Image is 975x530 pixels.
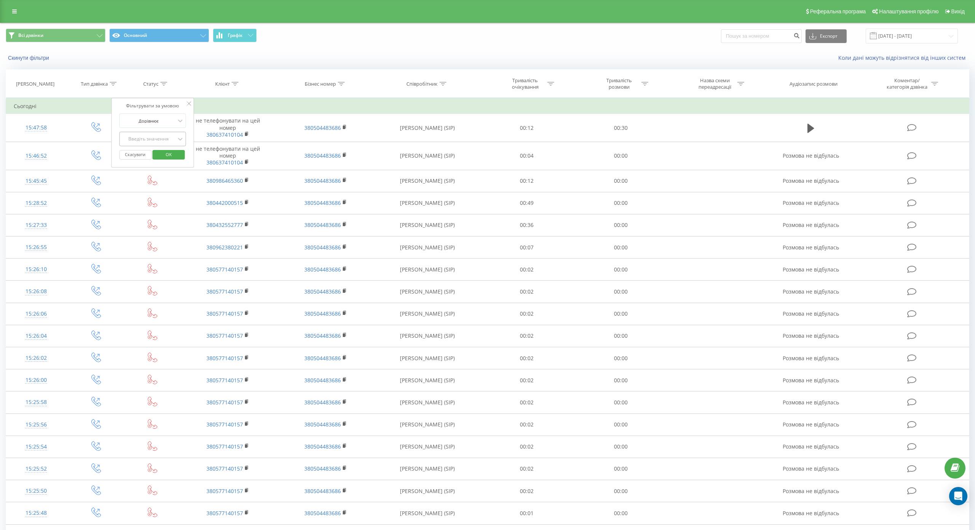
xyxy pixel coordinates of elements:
span: Розмова не відбулась [783,465,839,472]
td: 00:12 [480,114,574,142]
td: [PERSON_NAME] (SIP) [374,214,480,236]
td: 00:00 [574,436,668,458]
td: 00:00 [574,369,668,391]
td: Сьогодні [6,99,969,114]
div: 15:25:50 [14,484,59,498]
div: Тривалість очікування [505,77,545,90]
a: 380504483686 [304,465,341,472]
td: [PERSON_NAME] (SIP) [374,436,480,458]
td: [PERSON_NAME] (SIP) [374,502,480,524]
div: 15:26:10 [14,262,59,277]
td: 00:02 [480,259,574,281]
td: [PERSON_NAME] (SIP) [374,236,480,259]
a: 380504483686 [304,221,341,228]
td: 00:00 [574,413,668,436]
a: 380577140157 [206,377,243,384]
div: 15:26:02 [14,351,59,366]
div: Аудіозапис розмови [790,81,838,87]
div: Тривалість розмови [599,77,639,90]
a: 380504483686 [304,310,341,317]
span: Розмова не відбулась [783,332,839,339]
td: [PERSON_NAME] (SIP) [374,347,480,369]
td: 00:00 [574,391,668,413]
div: Назва схеми переадресації [695,77,735,90]
a: 380504483686 [304,421,341,428]
td: 00:00 [574,303,668,325]
a: 380577140157 [206,399,243,406]
a: 380504483686 [304,288,341,295]
span: Розмова не відбулась [783,487,839,495]
div: 15:28:52 [14,196,59,211]
td: [PERSON_NAME] (SIP) [374,325,480,347]
td: 00:02 [480,436,574,458]
td: 00:02 [480,347,574,369]
span: Налаштування профілю [879,8,938,14]
td: 00:02 [480,458,574,480]
input: Пошук за номером [721,29,802,43]
td: 00:02 [480,480,574,502]
span: Розмова не відбулась [783,421,839,428]
span: Розмова не відбулась [783,221,839,228]
span: Розмова не відбулась [783,509,839,517]
a: 380504483686 [304,266,341,273]
td: 00:00 [574,236,668,259]
td: 00:00 [574,502,668,524]
a: 380577140157 [206,266,243,273]
div: Коментар/категорія дзвінка [885,77,929,90]
td: [PERSON_NAME] (SIP) [374,391,480,413]
span: Розмова не відбулась [783,152,839,159]
span: Розмова не відбулась [783,177,839,184]
span: Розмова не відбулась [783,443,839,450]
a: 380986465360 [206,177,243,184]
td: 00:00 [574,142,668,170]
a: 380577140157 [206,310,243,317]
td: [PERSON_NAME] (SIP) [374,303,480,325]
span: Розмова не відбулась [783,354,839,362]
a: 380504483686 [304,354,341,362]
a: 380504483686 [304,487,341,495]
span: Розмова не відбулась [783,266,839,273]
div: 15:46:52 [14,148,59,163]
td: 00:02 [480,413,574,436]
a: 380577140157 [206,421,243,428]
td: [PERSON_NAME] (SIP) [374,369,480,391]
div: 15:25:54 [14,439,59,454]
button: Всі дзвінки [6,29,105,42]
a: 380577140157 [206,332,243,339]
a: 380504483686 [304,332,341,339]
a: 380577140157 [206,509,243,517]
button: Скинути фільтри [6,54,53,61]
td: не телефонувати на цей номер [179,142,277,170]
a: 380504483686 [304,199,341,206]
span: Розмова не відбулась [783,310,839,317]
td: 00:49 [480,192,574,214]
span: OK [158,148,179,160]
a: 380504483686 [304,443,341,450]
div: Статус [143,81,158,87]
td: 00:00 [574,480,668,502]
td: 00:12 [480,170,574,192]
td: 00:00 [574,259,668,281]
a: 380504483686 [304,377,341,384]
div: Бізнес номер [305,81,336,87]
td: 00:00 [574,170,668,192]
td: [PERSON_NAME] (SIP) [374,170,480,192]
div: Співробітник [406,81,438,87]
div: Введіть значення [121,136,176,142]
a: 380504483686 [304,124,341,131]
td: 00:36 [480,214,574,236]
td: 00:00 [574,214,668,236]
td: 00:07 [480,236,574,259]
div: Фільтрувати за умовою [119,102,186,110]
span: Розмова не відбулась [783,399,839,406]
a: 380504483686 [304,244,341,251]
span: Графік [228,33,243,38]
div: 15:25:58 [14,395,59,410]
td: 00:02 [480,391,574,413]
span: Розмова не відбулась [783,288,839,295]
span: Розмова не відбулась [783,199,839,206]
div: Open Intercom Messenger [949,487,967,505]
a: 380504483686 [304,509,341,517]
td: [PERSON_NAME] (SIP) [374,192,480,214]
td: 00:02 [480,369,574,391]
